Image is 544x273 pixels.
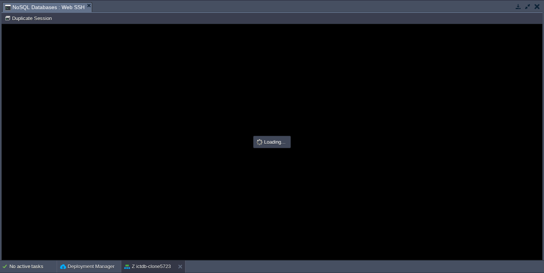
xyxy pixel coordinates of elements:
[9,261,57,273] div: No active tasks
[5,3,85,12] span: NoSQL Databases : Web SSH
[124,263,171,270] button: Z ictdb-clone5723
[60,263,114,270] button: Deployment Manager
[5,15,54,22] button: Duplicate Session
[254,137,290,147] div: Loading...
